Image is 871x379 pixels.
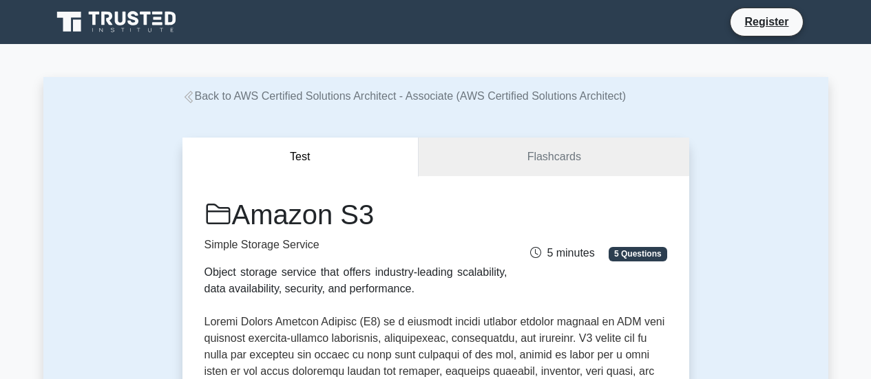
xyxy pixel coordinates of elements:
[204,237,507,253] p: Simple Storage Service
[736,13,797,30] a: Register
[204,198,507,231] h1: Amazon S3
[530,247,594,259] span: 5 minutes
[419,138,689,177] a: Flashcards
[182,138,419,177] button: Test
[182,90,627,102] a: Back to AWS Certified Solutions Architect - Associate (AWS Certified Solutions Architect)
[609,247,667,261] span: 5 Questions
[204,264,507,297] div: Object storage service that offers industry-leading scalability, data availability, security, and...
